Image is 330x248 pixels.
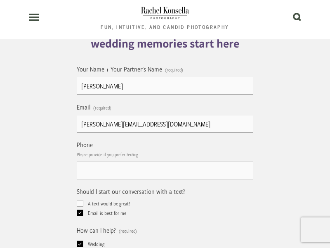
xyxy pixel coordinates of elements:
[77,64,162,73] span: Your Name + Your Partner's Name
[77,200,83,207] input: A text would be great!
[77,241,83,247] input: Wedding
[77,77,254,95] input: Ex: Natalie Smith & Sam White
[77,187,185,196] span: Should I start our conversation with a text?
[77,140,93,149] span: Phone
[119,225,137,236] span: (required)
[140,4,189,21] img: PNW Wedding Photographer | Rachel Konsella
[93,102,111,113] span: (required)
[77,226,116,234] span: How can I help?
[165,64,183,75] span: (required)
[88,210,126,216] span: Email is best for me
[77,210,83,216] input: Email is best for me
[101,24,229,29] div: Fun, Intuitive, and Candid Photography
[88,200,130,207] span: A text would be great!
[77,149,138,160] p: Please provide if you prefer texting
[88,241,104,247] span: Wedding
[77,103,90,111] span: Email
